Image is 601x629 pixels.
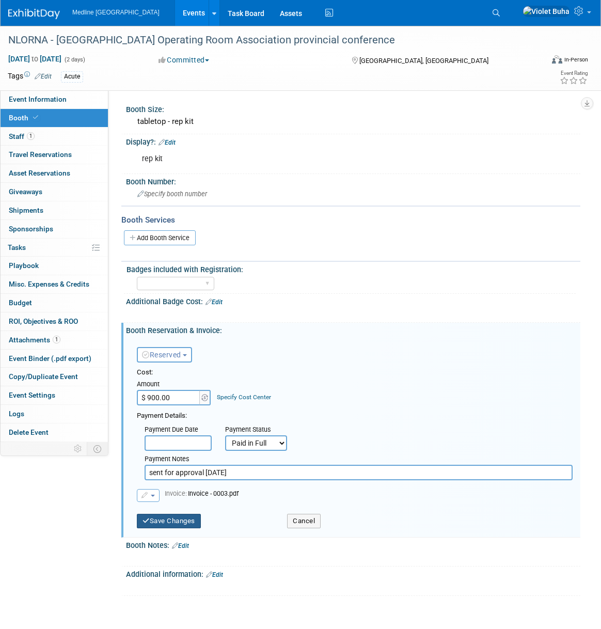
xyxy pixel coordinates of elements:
td: Toggle Event Tabs [87,442,108,455]
a: Staff1 [1,128,108,146]
span: Reserved [142,351,181,359]
a: Booth [1,109,108,127]
span: 1 [27,132,35,140]
a: Logs [1,405,108,423]
span: Playbook [9,261,39,270]
span: ROI, Objectives & ROO [9,317,78,325]
a: Delete Event [1,423,108,442]
div: Event Rating [560,71,588,76]
a: Copy/Duplicate Event [1,368,108,386]
a: Event Settings [1,386,108,404]
div: Badges included with Registration: [126,262,576,275]
a: Edit [206,571,223,578]
span: Staff [9,132,35,140]
div: tabletop - rep kit [134,114,573,130]
span: Logs [9,410,24,418]
a: Sponsorships [1,220,108,238]
div: Additional Badge Cost: [126,294,580,307]
button: Reserved [137,347,192,363]
a: Tasks [1,239,108,257]
span: [GEOGRAPHIC_DATA], [GEOGRAPHIC_DATA] [359,57,488,65]
a: Travel Reservations [1,146,108,164]
a: Misc. Expenses & Credits [1,275,108,293]
div: Payment Due Date [145,425,210,435]
button: Save Changes [137,514,201,528]
div: Payment Notes [145,454,573,465]
div: Booth Reservation & Invoice: [126,323,580,336]
span: Event Binder (.pdf export) [9,354,91,363]
span: Booth [9,114,40,122]
div: Payment Details: [137,408,573,421]
span: (2 days) [64,56,85,63]
span: Sponsorships [9,225,53,233]
td: Personalize Event Tab Strip [69,442,87,455]
button: Committed [155,55,213,65]
div: Event Format [498,54,588,69]
span: Shipments [9,206,43,214]
a: Edit [35,73,52,80]
div: Payment Status [225,425,294,435]
img: Format-Inperson.png [552,55,562,64]
a: ROI, Objectives & ROO [1,312,108,331]
span: Invoice: [165,490,188,497]
div: Amount [137,380,212,390]
span: Event Information [9,95,67,103]
div: Booth Size: [126,102,580,115]
span: Medline [GEOGRAPHIC_DATA] [72,9,160,16]
a: Event Information [1,90,108,108]
span: 1 [53,336,60,343]
div: Booth Number: [126,174,580,187]
span: Misc. Expenses & Credits [9,280,89,288]
a: Edit [205,298,223,306]
div: rep kit [135,149,489,169]
a: Asset Reservations [1,164,108,182]
div: Acute [61,71,83,82]
span: Copy/Duplicate Event [9,372,78,381]
span: [DATE] [DATE] [8,54,62,64]
a: Event Binder (.pdf export) [1,350,108,368]
img: ExhibitDay [8,9,60,19]
a: Add Booth Service [124,230,196,245]
div: Display?: [126,134,580,148]
a: Edit [172,542,189,549]
div: Booth Notes: [126,538,580,551]
span: Travel Reservations [9,150,72,159]
span: Attachments [9,336,60,344]
a: Attachments1 [1,331,108,349]
span: Specify booth number [137,190,207,198]
span: to [30,55,40,63]
div: Cost: [137,368,573,378]
span: Giveaways [9,187,42,196]
a: Playbook [1,257,108,275]
td: Tags [8,71,52,83]
span: Asset Reservations [9,169,70,177]
span: Delete Event [9,428,49,436]
div: Additional information: [126,567,580,580]
a: Giveaways [1,183,108,201]
span: Invoice - 0003.pdf [165,490,239,497]
button: Cancel [287,514,321,528]
span: Budget [9,298,32,307]
div: In-Person [564,56,588,64]
a: Budget [1,294,108,312]
div: NLORNA - [GEOGRAPHIC_DATA] Operating Room Association provincial conference [5,31,531,50]
i: Booth reservation complete [33,115,38,120]
a: Shipments [1,201,108,219]
img: Violet Buha [523,6,570,17]
span: Event Settings [9,391,55,399]
a: Specify Cost Center [217,394,271,401]
div: Booth Services [121,214,580,226]
a: Edit [159,139,176,146]
span: Tasks [8,243,26,251]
